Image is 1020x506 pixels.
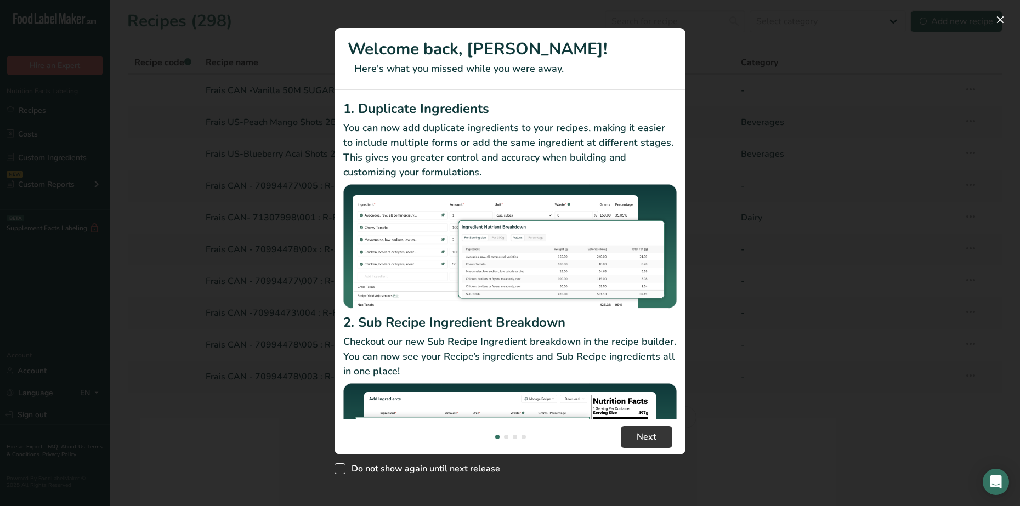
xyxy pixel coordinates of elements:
[343,99,677,118] h2: 1. Duplicate Ingredients
[345,463,500,474] span: Do not show again until next release
[343,121,677,180] p: You can now add duplicate ingredients to your recipes, making it easier to include multiple forms...
[343,334,677,379] p: Checkout our new Sub Recipe Ingredient breakdown in the recipe builder. You can now see your Reci...
[983,469,1009,495] div: Open Intercom Messenger
[348,61,672,76] p: Here's what you missed while you were away.
[637,430,656,444] span: Next
[343,184,677,309] img: Duplicate Ingredients
[343,312,677,332] h2: 2. Sub Recipe Ingredient Breakdown
[621,426,672,448] button: Next
[348,37,672,61] h1: Welcome back, [PERSON_NAME]!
